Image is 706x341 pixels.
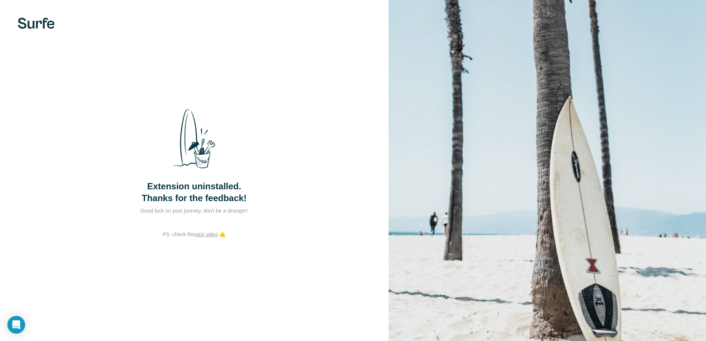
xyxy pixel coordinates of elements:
[167,103,222,175] img: Surfe Stock Photo - Selling good vibes
[18,18,55,29] img: Surfe's logo
[142,180,247,204] span: Extension uninstalled. Thanks for the feedback!
[195,231,218,237] a: sick video
[7,316,25,334] div: Open Intercom Messenger
[120,207,268,214] p: Good luck on your journey, don't be a stranger!
[162,231,226,238] p: PS: check this 🤙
